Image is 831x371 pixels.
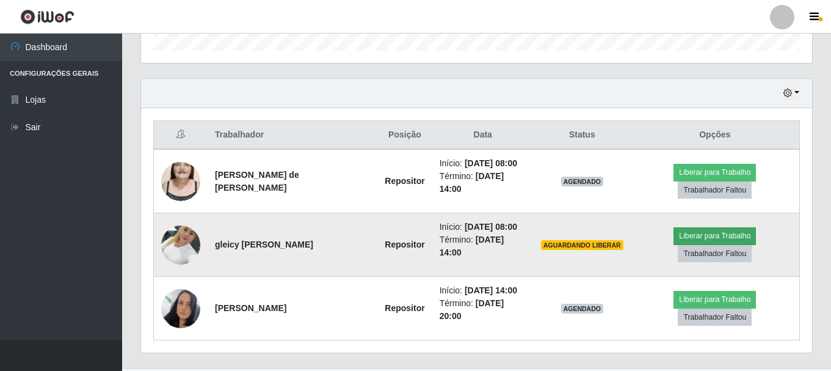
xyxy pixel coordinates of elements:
img: 1752705745572.jpeg [161,219,200,271]
span: AGUARDANDO LIBERAR [541,240,623,250]
time: [DATE] 08:00 [465,158,517,168]
button: Liberar para Trabalho [673,164,756,181]
img: 1750521626587.jpeg [161,289,200,328]
strong: gleicy [PERSON_NAME] [215,240,313,249]
li: Início: [440,157,526,170]
strong: [PERSON_NAME] [215,303,286,313]
li: Início: [440,284,526,297]
time: [DATE] 14:00 [465,285,517,295]
span: AGENDADO [561,304,604,314]
strong: Repositor [385,303,424,313]
th: Data [432,121,534,150]
button: Trabalhador Faltou [678,245,752,262]
th: Trabalhador [208,121,377,150]
th: Opções [631,121,800,150]
img: 1745854264697.jpeg [161,147,200,216]
li: Término: [440,233,526,259]
button: Liberar para Trabalho [673,291,756,308]
strong: [PERSON_NAME] de [PERSON_NAME] [215,170,299,193]
button: Trabalhador Faltou [678,309,752,326]
button: Trabalhador Faltou [678,182,752,199]
li: Início: [440,221,526,233]
th: Posição [377,121,432,150]
button: Liberar para Trabalho [673,227,756,244]
th: Status [534,121,631,150]
time: [DATE] 08:00 [465,222,517,232]
li: Término: [440,170,526,196]
strong: Repositor [385,176,424,186]
strong: Repositor [385,240,424,249]
li: Término: [440,297,526,323]
img: CoreUI Logo [20,9,74,24]
span: AGENDADO [561,177,604,186]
